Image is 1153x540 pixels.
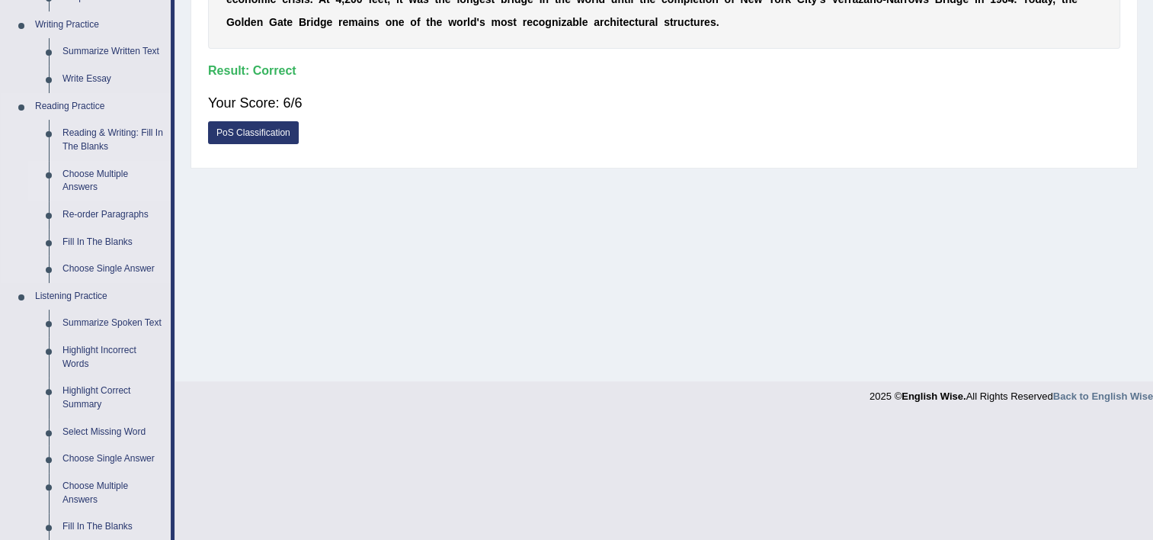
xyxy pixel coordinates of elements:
[582,16,588,28] b: e
[629,16,635,28] b: c
[655,16,658,28] b: l
[320,16,327,28] b: g
[870,381,1153,403] div: 2025 © All Rights Reserved
[579,16,582,28] b: l
[690,16,693,28] b: t
[283,16,287,28] b: t
[617,16,620,28] b: i
[716,16,719,28] b: .
[470,16,477,28] b: d
[558,16,561,28] b: i
[426,16,430,28] b: t
[338,16,342,28] b: r
[56,445,171,473] a: Choose Single Answer
[491,16,500,28] b: m
[610,16,617,28] b: h
[674,16,677,28] b: r
[566,16,572,28] b: a
[392,16,399,28] b: n
[241,16,244,28] b: l
[448,16,456,28] b: w
[56,473,171,513] a: Choose Multiple Answers
[635,16,639,28] b: t
[348,16,357,28] b: m
[572,16,579,28] b: b
[299,16,306,28] b: B
[456,16,463,28] b: o
[620,16,623,28] b: t
[539,16,546,28] b: o
[277,16,283,28] b: a
[56,38,171,66] a: Summarize Written Text
[313,16,320,28] b: d
[594,16,600,28] b: a
[56,161,171,201] a: Choose Multiple Answers
[700,16,704,28] b: r
[367,16,373,28] b: n
[507,16,513,28] b: s
[373,16,380,28] b: s
[604,16,610,28] b: c
[306,16,310,28] b: r
[463,16,467,28] b: r
[386,16,392,28] b: o
[467,16,470,28] b: l
[501,16,508,28] b: o
[677,16,684,28] b: u
[226,16,235,28] b: G
[513,16,517,28] b: t
[479,16,485,28] b: s
[527,16,533,28] b: e
[208,121,299,144] a: PoS Classification
[208,64,1120,78] h4: Result:
[56,66,171,93] a: Write Essay
[399,16,405,28] b: e
[56,337,171,378] a: Highlight Incorrect Words
[902,391,966,402] strong: English Wise.
[552,16,559,28] b: n
[437,16,443,28] b: e
[639,16,645,28] b: u
[28,283,171,310] a: Listening Practice
[56,229,171,256] a: Fill In The Blanks
[257,16,264,28] b: n
[417,16,421,28] b: f
[343,16,349,28] b: e
[56,256,171,283] a: Choose Single Answer
[693,16,700,28] b: u
[670,16,674,28] b: t
[645,16,649,28] b: r
[56,120,171,160] a: Reading & Writing: Fill In The Blanks
[1053,391,1153,402] a: Back to English Wise
[533,16,539,28] b: c
[430,16,437,28] b: h
[56,419,171,446] a: Select Missing Word
[235,16,242,28] b: o
[600,16,604,28] b: r
[664,16,670,28] b: s
[56,310,171,337] a: Summarize Spoken Text
[287,16,293,28] b: e
[704,16,710,28] b: e
[561,16,566,28] b: z
[364,16,367,28] b: i
[476,16,479,28] b: '
[358,16,364,28] b: a
[684,16,690,28] b: c
[523,16,527,28] b: r
[56,378,171,418] a: Highlight Correct Summary
[244,16,251,28] b: d
[28,93,171,121] a: Reading Practice
[710,16,716,28] b: s
[410,16,417,28] b: o
[649,16,655,28] b: a
[269,16,277,28] b: G
[545,16,552,28] b: g
[310,16,313,28] b: i
[326,16,332,28] b: e
[208,85,1120,121] div: Your Score: 6/6
[251,16,257,28] b: e
[623,16,629,28] b: e
[56,201,171,229] a: Re-order Paragraphs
